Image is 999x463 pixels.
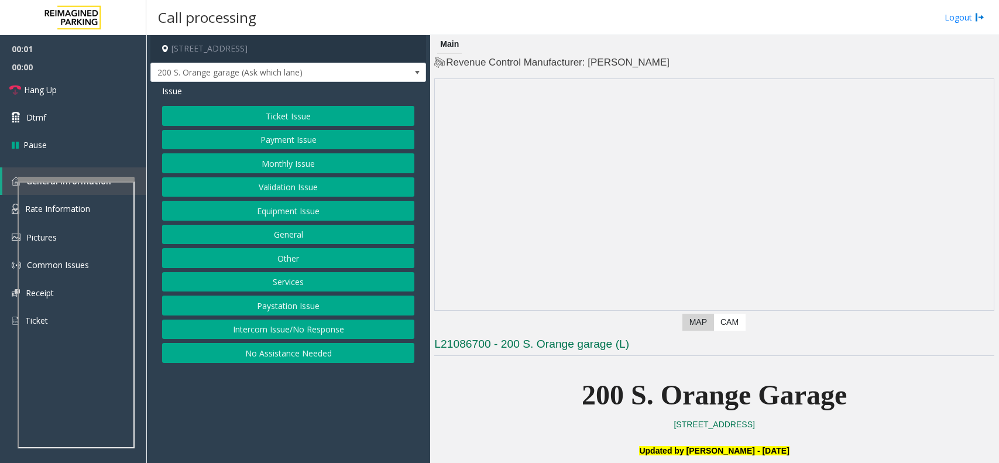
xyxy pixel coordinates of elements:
span: Dtmf [26,111,46,124]
button: Payment Issue [162,130,414,150]
a: Logout [945,11,984,23]
label: Map [682,314,714,331]
button: Validation Issue [162,177,414,197]
div: Main [437,35,462,54]
img: 'icon' [12,204,19,214]
img: logout [975,11,984,23]
img: 'icon' [12,315,19,326]
span: Hang Up [24,84,57,96]
span: Pause [23,139,47,151]
button: Monthly Issue [162,153,414,173]
span: 200 S. Orange garage (Ask which lane) [151,63,370,82]
button: Services [162,272,414,292]
img: 'icon' [12,289,20,297]
a: [STREET_ADDRESS] [674,420,754,429]
label: CAM [713,314,746,331]
h4: Revenue Control Manufacturer: [PERSON_NAME] [434,56,994,70]
img: 'icon' [12,177,20,186]
span: 200 S. Orange Garage [582,379,847,410]
button: Ticket Issue [162,106,414,126]
b: Updated by [PERSON_NAME] - [DATE] [639,446,789,455]
h3: Call processing [152,3,262,32]
img: 'icon' [12,234,20,241]
button: Intercom Issue/No Response [162,320,414,339]
h4: [STREET_ADDRESS] [150,35,426,63]
button: Other [162,248,414,268]
button: General [162,225,414,245]
span: General Information [26,176,111,187]
button: No Assistance Needed [162,343,414,363]
button: Equipment Issue [162,201,414,221]
h3: L21086700 - 200 S. Orange garage (L) [434,337,994,356]
img: 'icon' [12,260,21,270]
button: Paystation Issue [162,296,414,315]
span: Issue [162,85,182,97]
a: General Information [2,167,146,195]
